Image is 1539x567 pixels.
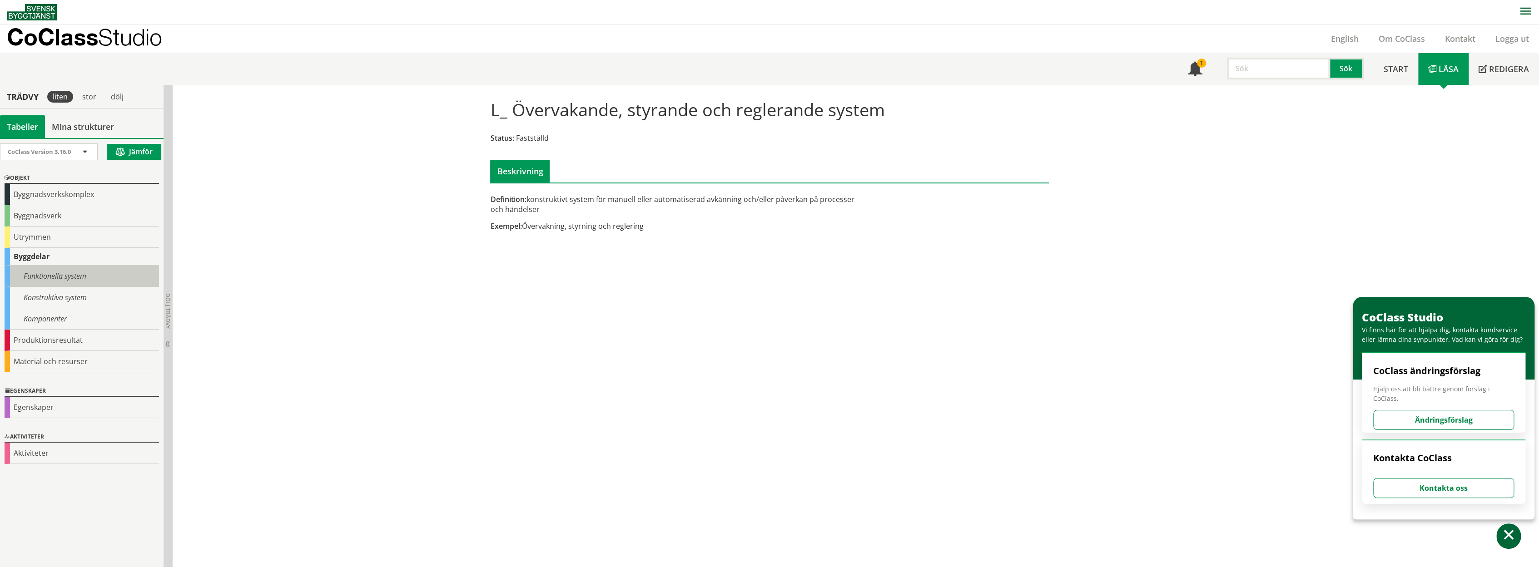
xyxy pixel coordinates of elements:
span: Studio [98,24,162,50]
div: stor [77,91,102,103]
span: CoClass Version 3.16.0 [8,148,71,156]
span: Hjälp oss att bli bättre genom förslag i CoClass. [1373,384,1514,403]
span: CoClass Studio [1362,310,1443,325]
input: Sök [1227,58,1330,79]
div: liten [47,91,73,103]
p: CoClass [7,32,162,42]
span: Redigera [1489,64,1529,74]
div: Byggnadsverkskomplex [5,184,159,205]
button: Sök [1330,58,1364,79]
div: Aktiviteter [5,432,159,443]
div: Funktionella system [5,266,159,287]
div: Egenskaper [5,386,159,397]
a: Kontakt [1435,33,1485,44]
div: dölj [105,91,129,103]
a: Logga ut [1485,33,1539,44]
img: Svensk Byggtjänst [7,4,57,20]
a: 1 [1178,53,1212,85]
div: Komponenter [5,308,159,330]
h4: Kontakta CoClass [1373,452,1514,464]
span: Start [1384,64,1408,74]
span: Definition: [490,194,526,204]
div: 1 [1197,59,1206,68]
div: konstruktivt system för manuell eller automatiserad avkänning och/eller påverkan på processer och... [490,194,858,214]
div: Vi finns här för att hjälpa dig, kontakta kundservice eller lämna dina synpunkter. Vad kan vi gör... [1362,325,1530,344]
div: Objekt [5,173,159,184]
a: English [1321,33,1369,44]
div: Övervakning, styrning och reglering [490,221,858,231]
span: Exempel: [490,221,521,231]
div: Aktiviteter [5,443,159,464]
span: Fastställd [516,133,548,143]
div: Trädvy [2,92,44,102]
a: Läsa [1418,53,1469,85]
a: Start [1374,53,1418,85]
span: Status: [490,133,514,143]
span: Dölj trädvy [164,293,172,329]
a: CoClassStudio [7,25,182,53]
a: Om CoClass [1369,33,1435,44]
span: Läsa [1439,64,1459,74]
h4: CoClass ändringsförslag [1373,365,1514,377]
div: Byggnadsverk [5,205,159,227]
button: Jämför [107,144,161,160]
span: Notifikationer [1188,63,1202,77]
div: Utrymmen [5,227,159,248]
a: Kontakta oss [1373,483,1514,493]
a: Redigera [1469,53,1539,85]
a: Mina strukturer [45,115,121,138]
div: Material och resurser [5,351,159,372]
div: Egenskaper [5,397,159,418]
button: Kontakta oss [1373,478,1514,498]
div: Beskrivning [490,160,550,182]
h1: L_ Övervakande, styrande och reglerande system [490,99,884,119]
div: Byggdelar [5,248,159,266]
button: Ändringsförslag [1373,410,1514,430]
div: Produktionsresultat [5,330,159,351]
div: Konstruktiva system [5,287,159,308]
